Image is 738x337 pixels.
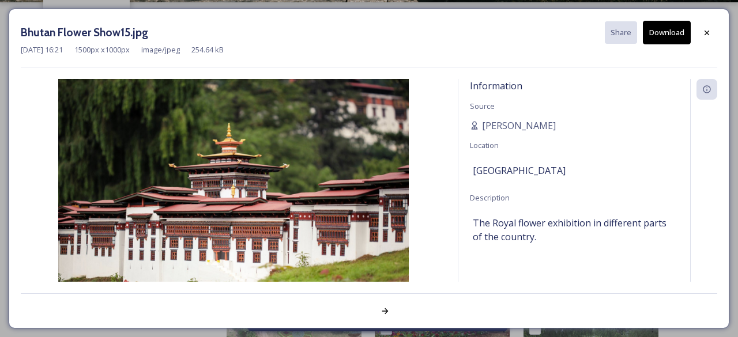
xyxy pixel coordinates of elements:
[191,44,224,55] span: 254.64 kB
[21,24,148,41] h3: Bhutan Flower Show15.jpg
[643,21,691,44] button: Download
[473,164,566,177] span: [GEOGRAPHIC_DATA]
[470,140,499,150] span: Location
[74,44,130,55] span: 1500 px x 1000 px
[470,192,510,203] span: Description
[470,101,495,111] span: Source
[141,44,180,55] span: image/jpeg
[21,79,446,312] img: Bhutan%20Flower%20Show15.jpg
[605,21,637,44] button: Share
[473,216,676,244] span: The Royal flower exhibition in different parts of the country.
[470,79,522,92] span: Information
[21,44,63,55] span: [DATE] 16:21
[482,119,556,132] span: [PERSON_NAME]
